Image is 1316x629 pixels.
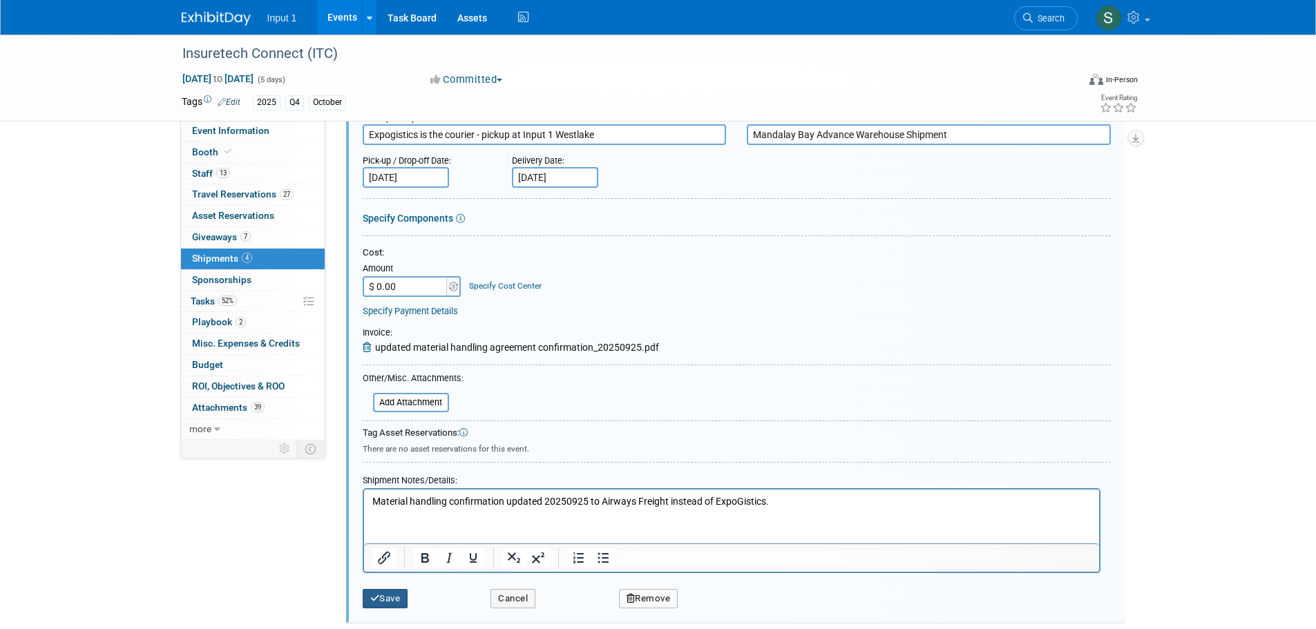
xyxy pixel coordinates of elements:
a: Edit [218,97,240,107]
div: Event Format [996,72,1138,93]
button: Subscript [502,548,526,568]
span: 4 [242,253,252,263]
span: more [189,423,211,434]
div: Cost: [363,246,1111,260]
span: Search [1033,13,1065,23]
img: Susan Stout [1096,5,1122,31]
div: There are no asset reservations for this event. [363,440,1111,455]
a: Giveaways7 [181,227,325,248]
span: Attachments [192,402,265,413]
i: Booth reservation complete [225,148,231,155]
span: Shipments [192,253,252,264]
div: In-Person [1105,75,1138,85]
div: October [309,95,346,110]
button: Numbered list [567,548,591,568]
span: 13 [216,168,230,178]
button: Italic [437,548,461,568]
a: Shipments4 [181,249,325,269]
div: Q4 [285,95,304,110]
button: Insert/edit link [372,548,396,568]
a: Staff13 [181,164,325,184]
a: Tasks52% [181,291,325,312]
a: Specify Payment Details [363,306,458,316]
div: Delivery Date: [512,148,683,167]
span: Input 1 [267,12,297,23]
div: Pick-up / Drop-off Date: [363,148,491,167]
span: Event Information [192,125,269,136]
iframe: Rich Text Area [364,490,1099,543]
div: Other/Misc. Attachments: [363,372,464,388]
button: Save [363,589,408,608]
button: Bullet list [591,548,615,568]
a: Event Information [181,121,325,142]
span: Booth [192,146,234,157]
span: Tasks [191,296,237,307]
div: Invoice: [363,327,659,340]
span: Budget [192,359,223,370]
a: Attachments39 [181,398,325,418]
button: Underline [461,548,485,568]
td: Personalize Event Tab Strip [273,440,297,458]
span: Travel Reservations [192,188,294,200]
a: more [181,419,325,440]
div: Event Rating [1100,95,1137,101]
span: ROI, Objectives & ROO [192,380,285,391]
button: Committed [426,72,508,87]
span: to [211,73,225,84]
span: Playbook [192,316,246,327]
a: Booth [181,142,325,163]
span: 2 [236,317,246,327]
span: Sponsorships [192,274,251,285]
button: Remove [619,589,678,608]
textarea: Expogistics is the courier - pickup at Input 1 Westlake [363,124,727,145]
a: Misc. Expenses & Credits [181,333,325,354]
div: Insuretech Connect (ITC) [178,41,1057,66]
a: Remove Attachment [363,342,375,353]
span: Asset Reservations [192,210,274,221]
a: Playbook2 [181,312,325,333]
img: Format-Inperson.png [1089,74,1103,85]
span: updated material handling agreement confirmation_20250925.pdf [375,342,659,353]
a: Specify Components [363,213,453,224]
div: Tag Asset Reservations: [363,427,1111,440]
button: Cancel [490,589,535,608]
button: Superscript [526,548,550,568]
img: ExhibitDay [182,12,251,26]
span: 39 [251,402,265,412]
span: [DATE] [DATE] [182,72,254,85]
a: Sponsorships [181,270,325,291]
span: Staff [192,168,230,179]
span: 52% [218,296,237,306]
a: Search [1014,6,1078,30]
div: Shipment Notes/Details: [363,468,1100,488]
td: Tags [182,95,240,110]
span: Misc. Expenses & Credits [192,338,300,349]
button: Bold [413,548,437,568]
span: Giveaways [192,231,251,242]
span: 27 [280,189,294,200]
span: 7 [240,231,251,242]
a: Specify Cost Center [469,281,542,291]
a: Budget [181,355,325,376]
a: Travel Reservations27 [181,184,325,205]
textarea: Mandalay Bay Advance Warehouse Shipment [747,124,1111,145]
td: Toggle Event Tabs [296,440,325,458]
a: Asset Reservations [181,206,325,226]
a: ROI, Objectives & ROO [181,376,325,397]
div: Amount [363,262,463,276]
span: (5 days) [256,75,285,84]
div: 2025 [253,95,280,110]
